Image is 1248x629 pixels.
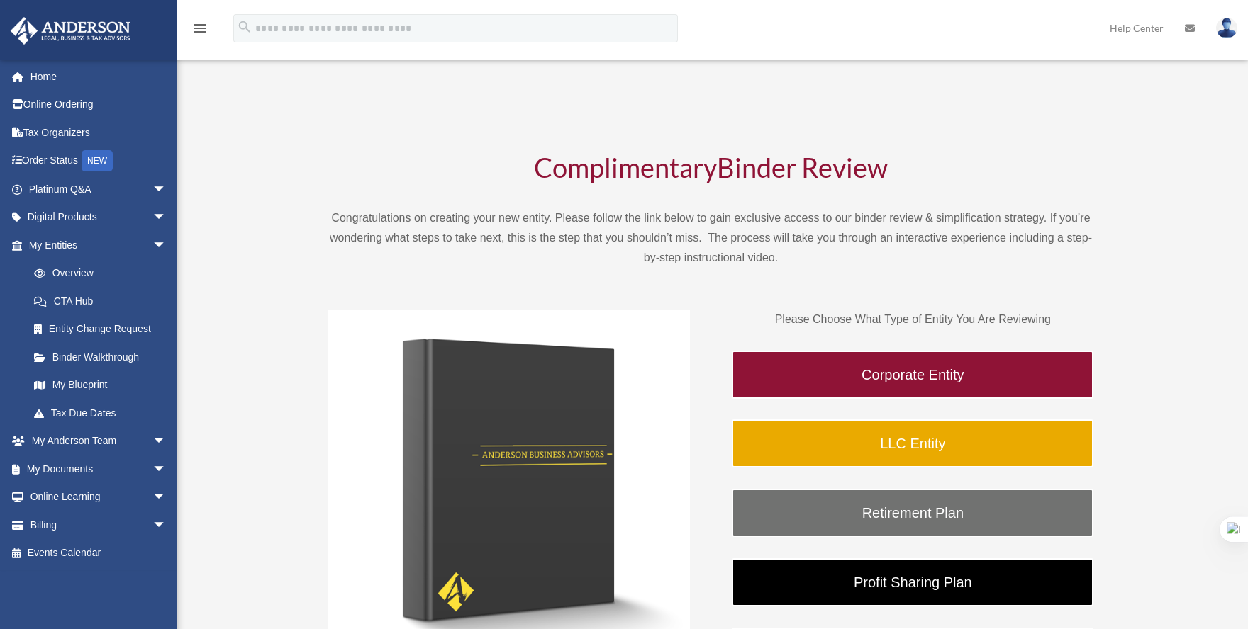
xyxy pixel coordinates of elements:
[6,17,135,45] img: Anderson Advisors Platinum Portal
[82,150,113,171] div: NEW
[10,511,188,539] a: Billingarrow_drop_down
[20,259,188,288] a: Overview
[534,151,717,183] span: Complimentary
[10,91,188,119] a: Online Ordering
[10,539,188,567] a: Events Calendar
[152,483,181,512] span: arrow_drop_down
[10,62,188,91] a: Home
[191,25,208,37] a: menu
[152,427,181,456] span: arrow_drop_down
[328,208,1094,268] p: Congratulations on creating your new entity. Please follow the link below to gain exclusive acces...
[10,231,188,259] a: My Entitiesarrow_drop_down
[717,151,888,183] span: Binder Review
[10,118,188,147] a: Tax Organizers
[10,483,188,511] a: Online Learningarrow_drop_down
[237,19,252,35] i: search
[20,315,188,344] a: Entity Change Request
[10,203,188,232] a: Digital Productsarrow_drop_down
[732,489,1093,537] a: Retirement Plan
[152,203,181,232] span: arrow_drop_down
[152,511,181,540] span: arrow_drop_down
[10,427,188,455] a: My Anderson Teamarrow_drop_down
[191,20,208,37] i: menu
[20,399,188,427] a: Tax Due Dates
[732,310,1093,329] p: Please Choose What Type of Entity You Are Reviewing
[152,231,181,260] span: arrow_drop_down
[732,351,1093,399] a: Corporate Entity
[20,371,188,399] a: My Blueprint
[20,287,188,315] a: CTA Hub
[152,455,181,484] span: arrow_drop_down
[10,175,188,203] a: Platinum Q&Aarrow_drop_down
[1216,18,1237,38] img: User Pic
[152,175,181,204] span: arrow_drop_down
[732,558,1093,606] a: Profit Sharing Plan
[20,343,181,371] a: Binder Walkthrough
[10,147,188,176] a: Order StatusNEW
[732,419,1093,467] a: LLC Entity
[10,455,188,483] a: My Documentsarrow_drop_down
